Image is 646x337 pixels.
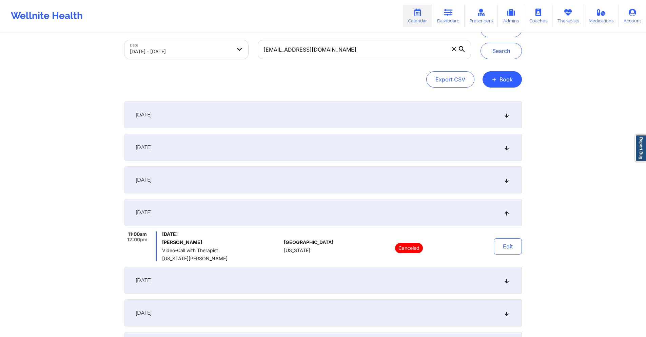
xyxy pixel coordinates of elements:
[498,5,524,27] a: Admins
[395,243,423,253] p: Canceled
[284,240,333,245] span: [GEOGRAPHIC_DATA]
[162,256,281,261] span: [US_STATE][PERSON_NAME]
[162,231,281,237] span: [DATE]
[136,209,152,216] span: [DATE]
[136,310,152,316] span: [DATE]
[258,40,471,59] input: Search by patient email
[136,277,152,284] span: [DATE]
[524,5,552,27] a: Coaches
[494,238,522,255] button: Edit
[128,231,147,237] span: 11:00am
[284,248,310,253] span: [US_STATE]
[619,5,646,27] a: Account
[426,71,474,88] button: Export CSV
[136,111,152,118] span: [DATE]
[483,71,522,88] button: +Book
[162,240,281,245] h6: [PERSON_NAME]
[432,5,465,27] a: Dashboard
[127,237,148,242] span: 12:00pm
[481,43,522,59] button: Search
[492,77,497,81] span: +
[130,44,232,59] div: [DATE] - [DATE]
[136,176,152,183] span: [DATE]
[465,5,498,27] a: Prescribers
[584,5,619,27] a: Medications
[162,248,281,253] span: Video-Call with Therapist
[635,135,646,162] a: Report Bug
[403,5,432,27] a: Calendar
[136,144,152,151] span: [DATE]
[552,5,584,27] a: Therapists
